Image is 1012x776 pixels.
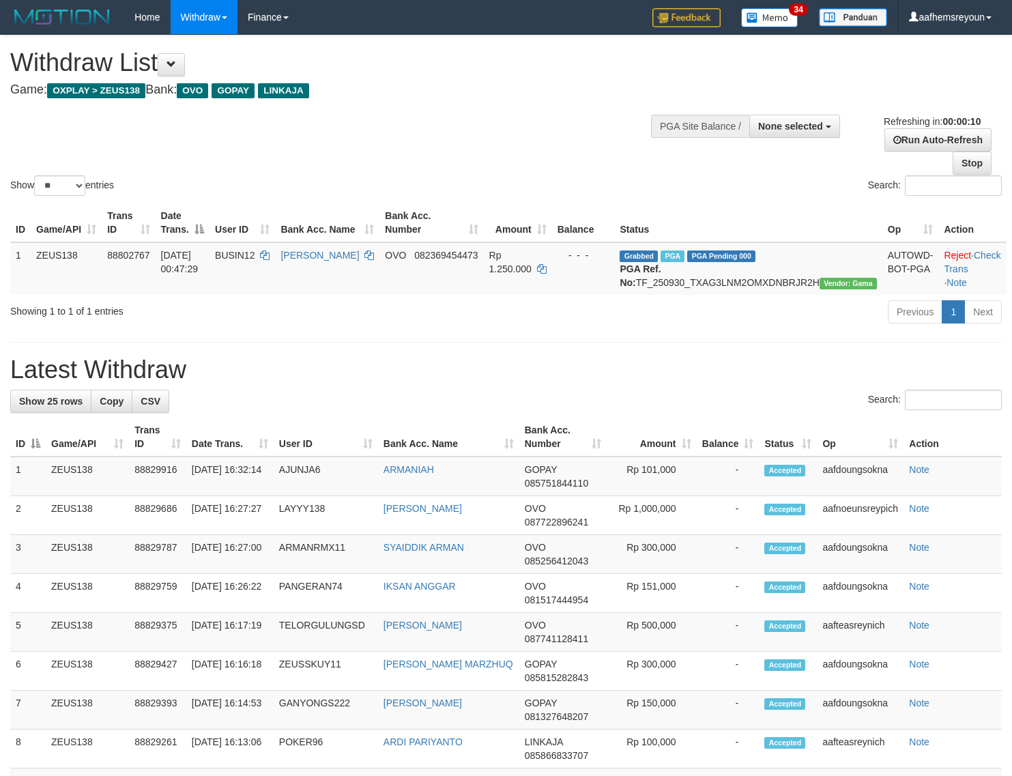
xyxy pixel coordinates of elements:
[384,542,464,553] a: SYAIDDIK ARMAN
[525,556,588,566] span: Copy 085256412043 to clipboard
[46,574,129,613] td: ZEUS138
[817,613,903,652] td: aafteasreynich
[759,418,817,457] th: Status: activate to sort column ascending
[46,418,129,457] th: Game/API: activate to sort column ascending
[10,203,31,242] th: ID
[909,581,929,592] a: Note
[186,730,274,768] td: [DATE] 16:13:06
[888,300,942,324] a: Previous
[905,390,1002,410] input: Search:
[741,8,798,27] img: Button%20Memo.svg
[525,594,588,605] span: Copy 081517444954 to clipboard
[525,659,557,670] span: GOPAY
[525,478,588,489] span: Copy 085751844110 to clipboard
[10,242,31,295] td: 1
[817,535,903,574] td: aafdoungsokna
[274,574,378,613] td: PANGERAN74
[186,535,274,574] td: [DATE] 16:27:00
[31,242,102,295] td: ZEUS138
[186,457,274,496] td: [DATE] 16:32:14
[817,730,903,768] td: aafteasreynich
[525,464,557,475] span: GOPAY
[209,203,275,242] th: User ID: activate to sort column ascending
[764,581,805,593] span: Accepted
[384,620,462,631] a: [PERSON_NAME]
[10,457,46,496] td: 1
[525,581,546,592] span: OVO
[100,396,124,407] span: Copy
[186,496,274,535] td: [DATE] 16:27:27
[186,613,274,652] td: [DATE] 16:17:19
[946,277,967,288] a: Note
[46,496,129,535] td: ZEUS138
[46,535,129,574] td: ZEUS138
[819,8,887,27] img: panduan.png
[129,691,186,730] td: 88829393
[607,613,697,652] td: Rp 500,000
[964,300,1002,324] a: Next
[280,250,359,261] a: [PERSON_NAME]
[525,633,588,644] span: Copy 087741128411 to clipboard
[10,652,46,691] td: 6
[607,535,697,574] td: Rp 300,000
[614,242,882,295] td: TF_250930_TXAG3LNM2OMXDNBRJR2H
[607,418,697,457] th: Amount: activate to sort column ascending
[758,121,823,132] span: None selected
[607,574,697,613] td: Rp 151,000
[607,496,697,535] td: Rp 1,000,000
[10,613,46,652] td: 5
[905,175,1002,196] input: Search:
[274,457,378,496] td: AJUNJA6
[129,613,186,652] td: 88829375
[384,698,462,708] a: [PERSON_NAME]
[817,496,903,535] td: aafnoeunsreypich
[942,116,981,127] strong: 00:00:10
[607,457,697,496] td: Rp 101,000
[697,496,760,535] td: -
[10,356,1002,384] h1: Latest Withdraw
[385,250,406,261] span: OVO
[274,691,378,730] td: GANYONGS222
[91,390,132,413] a: Copy
[46,691,129,730] td: ZEUS138
[938,242,1007,295] td: · ·
[607,652,697,691] td: Rp 300,000
[46,613,129,652] td: ZEUS138
[31,203,102,242] th: Game/API: activate to sort column ascending
[552,203,615,242] th: Balance
[10,83,661,97] h4: Game: Bank:
[817,691,903,730] td: aafdoungsokna
[525,672,588,683] span: Copy 085815282843 to clipboard
[141,396,160,407] span: CSV
[215,250,255,261] span: BUSIN12
[944,250,1000,274] a: Check Trans
[10,496,46,535] td: 2
[607,691,697,730] td: Rp 150,000
[909,659,929,670] a: Note
[525,698,557,708] span: GOPAY
[186,652,274,691] td: [DATE] 16:16:18
[212,83,255,98] span: GOPAY
[274,418,378,457] th: User ID: activate to sort column ascending
[10,691,46,730] td: 7
[884,116,981,127] span: Refreshing in:
[525,542,546,553] span: OVO
[186,691,274,730] td: [DATE] 16:14:53
[46,652,129,691] td: ZEUS138
[817,652,903,691] td: aafdoungsokna
[102,203,155,242] th: Trans ID: activate to sort column ascending
[34,175,85,196] select: Showentries
[882,203,939,242] th: Op: activate to sort column ascending
[274,652,378,691] td: ZEUSSKUY11
[697,457,760,496] td: -
[129,730,186,768] td: 88829261
[274,496,378,535] td: LAYYY138
[697,574,760,613] td: -
[384,736,463,747] a: ARDI PARIYANTO
[938,203,1007,242] th: Action
[414,250,478,261] span: Copy 082369454473 to clipboard
[19,396,83,407] span: Show 25 rows
[10,730,46,768] td: 8
[274,535,378,574] td: ARMANRMX11
[274,613,378,652] td: TELORGULUNGSD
